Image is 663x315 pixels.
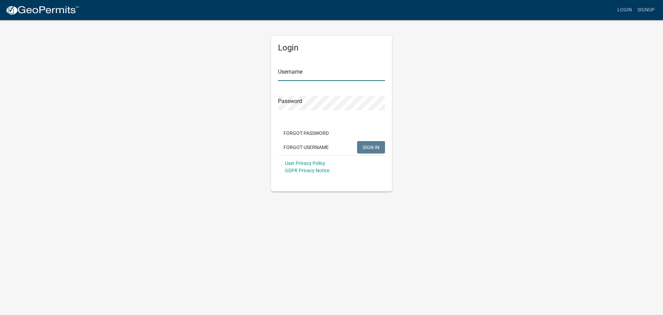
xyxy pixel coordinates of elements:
[357,141,385,154] button: SIGN IN
[615,3,635,17] a: Login
[285,160,325,166] a: User Privacy Policy
[363,144,379,150] span: SIGN IN
[285,168,329,173] a: GDPR Privacy Notice
[635,3,657,17] a: Signup
[278,141,334,154] button: Forgot Username
[278,43,385,53] h5: Login
[278,127,334,139] button: Forgot Password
